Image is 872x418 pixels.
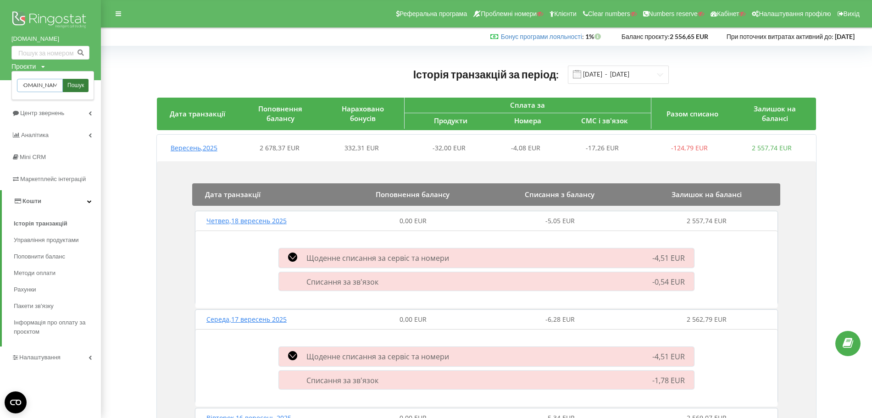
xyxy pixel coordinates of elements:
span: Numbers reserve [649,10,698,17]
div: Проєкти [11,62,36,71]
span: 0,00 EUR [400,216,427,225]
span: Пакети зв'язку [14,302,54,311]
span: Клієнти [554,10,577,17]
span: Маркетплейс інтеграцій [20,176,86,182]
a: [DOMAIN_NAME] [11,34,89,44]
span: 2 562,79 EUR [687,315,727,324]
strong: [DATE] [835,33,855,40]
a: Бонус програми лояльності [501,33,582,40]
span: Щоденне списання за сервіс та номери [306,253,449,263]
span: Кошти [22,198,41,204]
span: Центр звернень [20,110,64,116]
span: Поповнення балансу [258,104,302,123]
span: Аналiтика [21,132,49,138]
a: Історія транзакцій [14,215,101,232]
a: Інформація про оплату за проєктом [14,314,101,340]
span: Списання за зв'язок [306,277,378,287]
span: Вихід [844,10,860,17]
span: Clear numbers [588,10,630,17]
img: Ringostat logo [11,9,89,32]
span: Історія транзакцій за період: [413,68,559,81]
span: Налаштування профілю [759,10,831,17]
span: -17,26 EUR [586,143,619,152]
span: Дата транзакції [205,190,261,199]
span: Номера [514,116,541,125]
a: Кошти [2,190,101,212]
a: Пошук [63,79,89,92]
span: Щоденне списання за сервіс та номери [306,352,449,362]
span: -0,54 EUR [652,277,685,287]
span: -4,51 EUR [652,253,685,263]
span: Поповнення балансу [376,190,450,199]
span: 332,31 EUR [344,143,379,152]
span: Поповнити баланс [14,252,65,261]
span: -6,28 EUR [545,315,575,324]
span: Дата транзакції [170,109,225,118]
span: 2 678,37 EUR [260,143,300,152]
span: -124,79 EUR [671,143,708,152]
span: Рахунки [14,285,36,294]
span: -4,08 EUR [511,143,540,152]
span: Разом списано [666,109,718,118]
span: Залишок на балансі [672,190,742,199]
span: 2 557,74 EUR [687,216,727,225]
a: Методи оплати [14,265,101,281]
a: Рахунки [14,281,101,298]
span: -5,05 EUR [545,216,575,225]
span: Сплата за [510,100,545,110]
span: -4,51 EUR [652,352,685,362]
span: : [501,33,584,40]
a: Пакети зв'язку [14,298,101,314]
span: Залишок на балансі [754,104,796,123]
span: Четвер , 18 вересень 2025 [206,216,287,225]
span: Списання з балансу [525,190,594,199]
span: 0,00 EUR [400,315,427,324]
span: Налаштування [19,354,61,361]
span: Mini CRM [20,154,46,160]
span: -32,00 EUR [433,143,466,152]
span: При поточних витратах активний до: [727,33,833,40]
span: Методи оплати [14,269,56,278]
span: Пошук [67,82,84,90]
span: Управління продуктами [14,236,79,245]
span: Середа , 17 вересень 2025 [206,315,287,324]
span: Вересень , 2025 [171,143,217,152]
span: СМС і зв'язок [581,116,628,125]
span: Баланс проєкту: [622,33,670,40]
button: Open CMP widget [5,391,27,413]
a: Управління продуктами [14,232,101,248]
span: Проблемні номери [481,10,537,17]
span: Реферальна програма [400,10,467,17]
span: Історія транзакцій [14,219,67,228]
span: Списання за зв'язок [306,375,378,385]
a: Поповнити баланс [14,248,101,265]
input: Пошук [17,79,63,92]
strong: 1% [585,33,603,40]
span: Нараховано бонусів [342,104,384,123]
span: Кабінет [717,10,739,17]
span: Інформація про оплату за проєктом [14,318,96,336]
input: Пошук за номером [11,46,89,60]
span: Продукти [434,116,467,125]
span: -1,78 EUR [652,375,685,385]
span: 2 557,74 EUR [752,143,792,152]
strong: 2 556,65 EUR [670,33,708,40]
